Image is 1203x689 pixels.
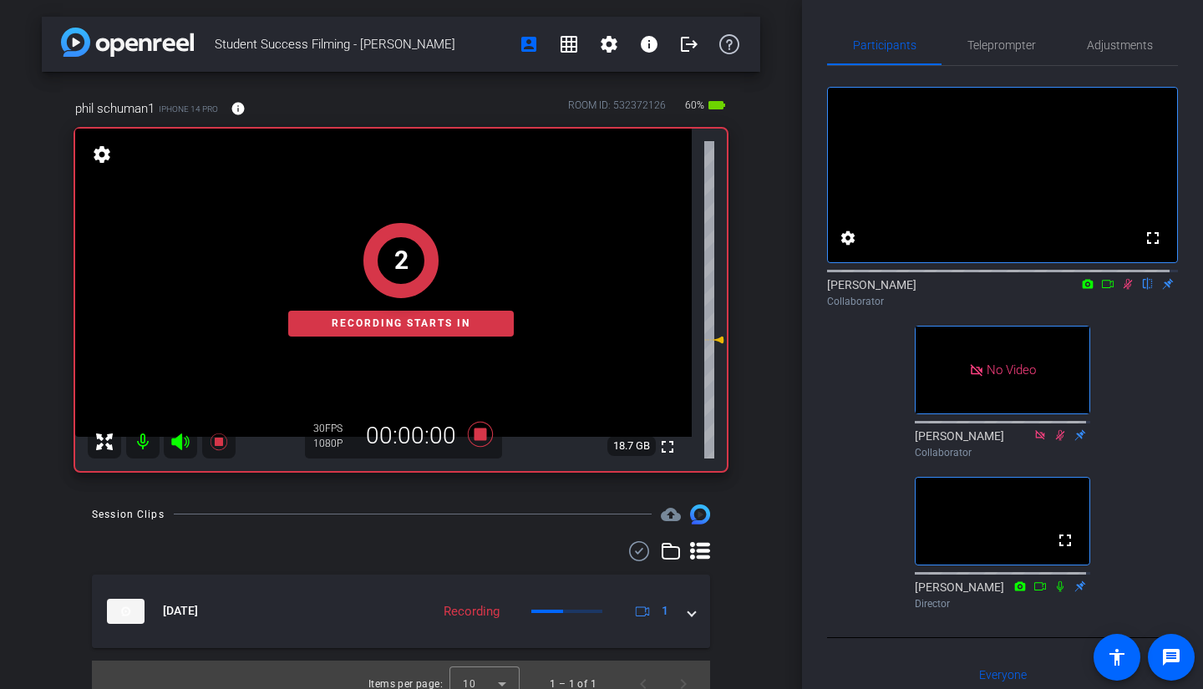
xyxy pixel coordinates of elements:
[519,34,539,54] mat-icon: account_box
[915,579,1090,611] div: [PERSON_NAME]
[1138,276,1158,291] mat-icon: flip
[979,669,1027,681] span: Everyone
[107,599,145,624] img: thumb-nail
[661,504,681,524] mat-icon: cloud_upload
[827,294,1178,309] div: Collaborator
[92,575,710,648] mat-expansion-panel-header: thumb-nail[DATE]Recording1
[1107,647,1127,667] mat-icon: accessibility
[661,504,681,524] span: Destinations for your clips
[853,39,916,51] span: Participants
[639,34,659,54] mat-icon: info
[1087,39,1153,51] span: Adjustments
[215,28,509,61] span: Student Success Filming - [PERSON_NAME]
[679,34,699,54] mat-icon: logout
[827,276,1178,309] div: [PERSON_NAME]
[163,602,198,620] span: [DATE]
[394,241,409,279] div: 2
[1055,530,1075,550] mat-icon: fullscreen
[915,596,1090,611] div: Director
[967,39,1036,51] span: Teleprompter
[599,34,619,54] mat-icon: settings
[61,28,194,57] img: app-logo
[915,445,1090,460] div: Collaborator
[559,34,579,54] mat-icon: grid_on
[690,504,710,524] img: Session clips
[1161,647,1181,667] mat-icon: message
[915,428,1090,460] div: [PERSON_NAME]
[288,311,514,337] div: Recording starts in
[838,228,858,248] mat-icon: settings
[1143,228,1163,248] mat-icon: fullscreen
[987,362,1036,377] span: No Video
[92,506,165,523] div: Session Clips
[435,602,508,621] div: Recording
[662,602,668,620] span: 1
